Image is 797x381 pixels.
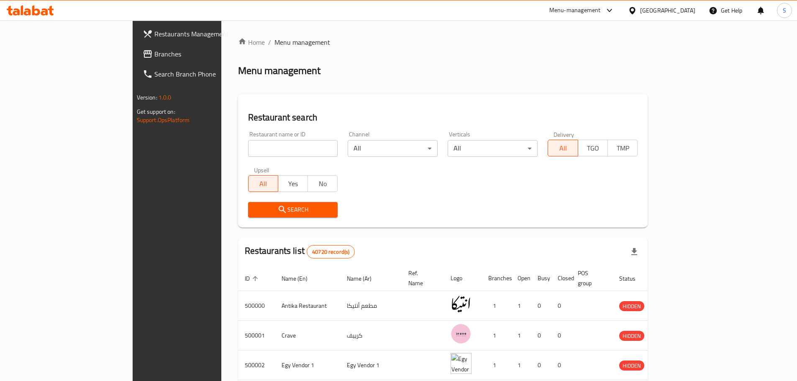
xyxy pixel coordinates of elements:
span: Search Branch Phone [154,69,259,79]
span: Branches [154,49,259,59]
span: ID [245,274,261,284]
th: Logo [444,266,482,291]
span: Restaurants Management [154,29,259,39]
input: Search for restaurant name or ID.. [248,140,338,157]
td: 0 [531,291,551,321]
td: كرييف [340,321,402,350]
div: All [448,140,538,157]
span: 1.0.0 [159,92,172,103]
h2: Menu management [238,64,320,77]
td: Crave [275,321,340,350]
span: Menu management [274,37,330,47]
div: Menu-management [549,5,601,15]
span: Name (Ar) [347,274,382,284]
td: 1 [482,350,511,380]
a: Support.OpsPlatform [137,115,190,125]
button: Yes [278,175,308,192]
img: Antika Restaurant [451,294,472,315]
span: TGO [582,142,605,154]
td: 0 [531,350,551,380]
td: 0 [551,291,571,321]
img: Egy Vendor 1 [451,353,472,374]
span: Version: [137,92,157,103]
span: All [252,178,275,190]
span: Get support on: [137,106,175,117]
button: TMP [607,140,638,156]
th: Open [511,266,531,291]
li: / [268,37,271,47]
span: Name (En) [282,274,318,284]
h2: Restaurant search [248,111,638,124]
button: All [248,175,278,192]
td: 0 [531,321,551,350]
button: No [308,175,338,192]
span: TMP [611,142,634,154]
td: Antika Restaurant [275,291,340,321]
div: Total records count [307,245,355,258]
td: Egy Vendor 1 [275,350,340,380]
td: مطعم أنتيكا [340,291,402,321]
div: [GEOGRAPHIC_DATA] [640,6,695,15]
span: No [311,178,334,190]
label: Upsell [254,167,269,173]
label: Delivery [554,131,574,137]
span: HIDDEN [619,331,644,341]
button: Search [248,202,338,217]
div: HIDDEN [619,301,644,311]
div: Export file [624,242,644,262]
span: S [783,6,786,15]
div: All [348,140,438,157]
span: Ref. Name [408,268,434,288]
span: Search [255,205,331,215]
span: All [551,142,574,154]
th: Branches [482,266,511,291]
td: 1 [482,321,511,350]
td: 0 [551,321,571,350]
span: Yes [282,178,305,190]
a: Branches [136,44,266,64]
nav: breadcrumb [238,37,648,47]
span: HIDDEN [619,361,644,371]
th: Busy [531,266,551,291]
td: 0 [551,350,571,380]
td: 1 [511,350,531,380]
a: Search Branch Phone [136,64,266,84]
img: Crave [451,323,472,344]
button: All [548,140,578,156]
td: 1 [482,291,511,321]
span: 40720 record(s) [307,248,354,256]
th: Closed [551,266,571,291]
button: TGO [578,140,608,156]
span: HIDDEN [619,302,644,311]
a: Restaurants Management [136,24,266,44]
td: 1 [511,291,531,321]
span: Status [619,274,646,284]
td: 1 [511,321,531,350]
h2: Restaurants list [245,245,355,258]
td: Egy Vendor 1 [340,350,402,380]
span: POS group [578,268,602,288]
